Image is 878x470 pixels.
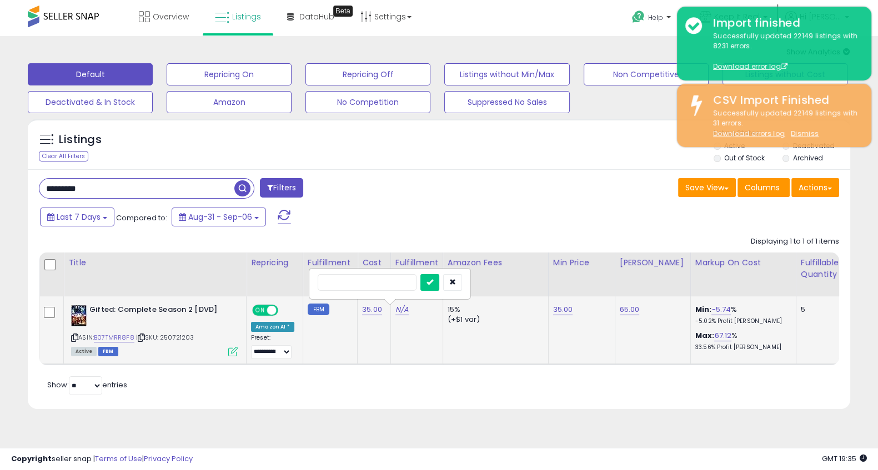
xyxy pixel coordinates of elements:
[737,178,790,197] button: Columns
[59,132,102,148] h5: Listings
[40,208,114,226] button: Last 7 Days
[89,305,224,318] b: Gifted: Complete Season 2 [DVD]
[711,304,731,315] a: -5.74
[448,257,544,269] div: Amazon Fees
[705,31,863,72] div: Successfully updated 22149 listings with 8231 errors.
[260,178,303,198] button: Filters
[791,178,839,197] button: Actions
[362,304,382,315] a: 35.00
[188,211,252,223] span: Aug-31 - Sep-06
[308,304,329,315] small: FBM
[395,304,409,315] a: N/A
[362,257,386,269] div: Cost
[277,306,294,315] span: OFF
[95,453,142,464] a: Terms of Use
[695,317,787,325] p: -5.02% Profit [PERSON_NAME]
[678,178,736,197] button: Save View
[751,236,839,247] div: Displaying 1 to 1 of 1 items
[305,91,430,113] button: No Competition
[713,62,787,71] a: Download error log
[695,330,715,341] b: Max:
[68,257,242,269] div: Title
[172,208,266,226] button: Aug-31 - Sep-06
[620,257,686,269] div: [PERSON_NAME]
[232,11,261,22] span: Listings
[167,91,292,113] button: Amazon
[47,380,127,390] span: Show: entries
[623,2,682,36] a: Help
[251,322,294,332] div: Amazon AI *
[695,257,791,269] div: Markup on Cost
[620,304,640,315] a: 65.00
[28,91,153,113] button: Deactivated & In Stock
[705,15,863,31] div: Import finished
[11,453,52,464] strong: Copyright
[71,305,87,327] img: 51WzNQeuXgL._SL40_.jpg
[94,333,134,342] a: B07TMRR8F8
[705,92,863,108] div: CSV Import Finished
[167,63,292,85] button: Repricing On
[395,257,438,280] div: Fulfillment Cost
[448,305,540,315] div: 15%
[299,11,334,22] span: DataHub
[705,108,863,139] div: Successfully updated 22149 listings with 31 errors.
[553,257,610,269] div: Min Price
[144,453,193,464] a: Privacy Policy
[584,63,709,85] button: Non Competitive
[444,91,569,113] button: Suppressed No Sales
[695,343,787,351] p: 33.56% Profit [PERSON_NAME]
[801,257,839,280] div: Fulfillable Quantity
[695,331,787,351] div: %
[745,182,780,193] span: Columns
[648,13,663,22] span: Help
[801,305,835,315] div: 5
[116,213,167,223] span: Compared to:
[714,330,731,341] a: 67.12
[98,347,118,356] span: FBM
[792,153,822,163] label: Archived
[57,211,101,223] span: Last 7 Days
[690,252,796,296] th: The percentage added to the cost of goods (COGS) that forms the calculator for Min & Max prices.
[695,304,712,315] b: Min:
[253,306,267,315] span: ON
[822,453,867,464] span: 2025-09-14 19:35 GMT
[444,63,569,85] button: Listings without Min/Max
[251,257,298,269] div: Repricing
[28,63,153,85] button: Default
[308,257,353,269] div: Fulfillment
[791,129,819,138] u: Dismiss
[39,151,88,161] div: Clear All Filters
[724,153,765,163] label: Out of Stock
[136,333,194,342] span: | SKU: 250721203
[695,305,787,325] div: %
[631,10,645,24] i: Get Help
[71,305,238,355] div: ASIN:
[71,347,97,356] span: All listings currently available for purchase on Amazon
[448,315,540,325] div: (+$1 var)
[153,11,189,22] span: Overview
[713,129,785,138] a: Download errors log
[251,334,294,358] div: Preset:
[553,304,573,315] a: 35.00
[333,6,353,17] div: Tooltip anchor
[305,63,430,85] button: Repricing Off
[11,454,193,464] div: seller snap | |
